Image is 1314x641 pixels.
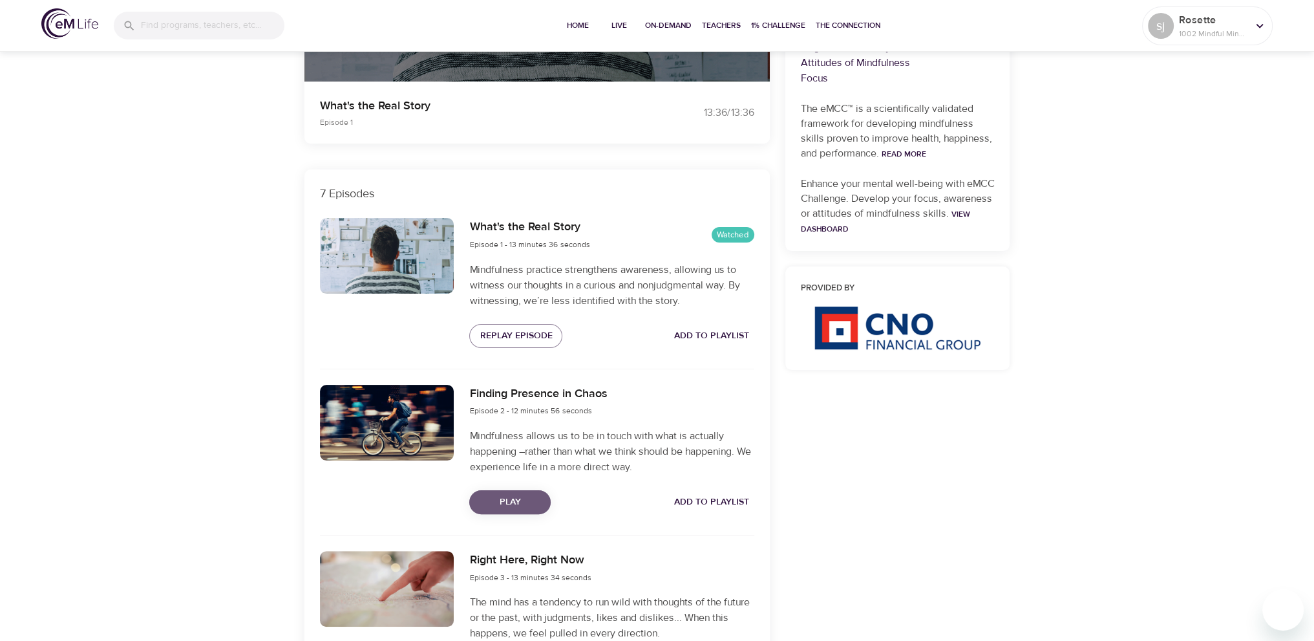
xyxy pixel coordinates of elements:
span: Home [562,19,593,32]
img: logo [41,8,98,39]
span: Live [604,19,635,32]
span: Watched [712,229,754,241]
span: The Connection [816,19,880,32]
p: Mindfulness allows us to be in touch with what is actually happening –rather than what we think s... [469,428,754,475]
h6: Finding Presence in Chaos [469,385,607,404]
p: Episode 1 [320,116,642,128]
iframe: Button to launch messaging window [1262,589,1304,631]
button: Play [469,490,551,514]
span: Episode 3 - 13 minutes 34 seconds [469,572,591,583]
p: Enhance your mental well-being with eMCC Challenge. Develop your focus, awareness or attitudes of... [801,177,995,236]
div: 13:36 / 13:36 [657,105,754,120]
h6: Provided by [801,282,995,296]
div: sj [1148,13,1174,39]
p: Rosette [1179,12,1247,28]
span: Episode 1 - 13 minutes 36 seconds [469,239,589,250]
a: View Dashboard [801,209,970,234]
span: Episode 2 - 12 minutes 56 seconds [469,406,591,416]
p: The mind has a tendency to run wild with thoughts of the future or the past, with judgments, like... [469,594,754,641]
p: Mindfulness practice strengthens awareness, allowing us to witness our thoughts in a curious and ... [469,262,754,309]
p: Attitudes of Mindfulness [801,55,995,71]
p: 7 Episodes [320,185,754,202]
p: 1002 Mindful Minutes [1179,28,1247,39]
span: Replay Episode [480,328,552,344]
img: CNO%20logo.png [814,306,980,350]
button: Add to Playlist [669,490,754,514]
a: Read More [882,149,926,159]
span: Add to Playlist [674,328,749,344]
p: Focus [801,71,995,86]
span: Add to Playlist [674,494,749,510]
button: Add to Playlist [669,324,754,348]
span: On-Demand [645,19,692,32]
span: 1% Challenge [751,19,805,32]
h6: Right Here, Right Now [469,551,591,570]
span: Teachers [702,19,741,32]
button: Replay Episode [469,324,562,348]
input: Find programs, teachers, etc... [141,12,284,39]
p: What's the Real Story [320,97,642,114]
span: Play [480,494,540,510]
p: The eMCC™ is a scientifically validated framework for developing mindfulness skills proven to imp... [801,102,995,161]
h6: What's the Real Story [469,218,589,237]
